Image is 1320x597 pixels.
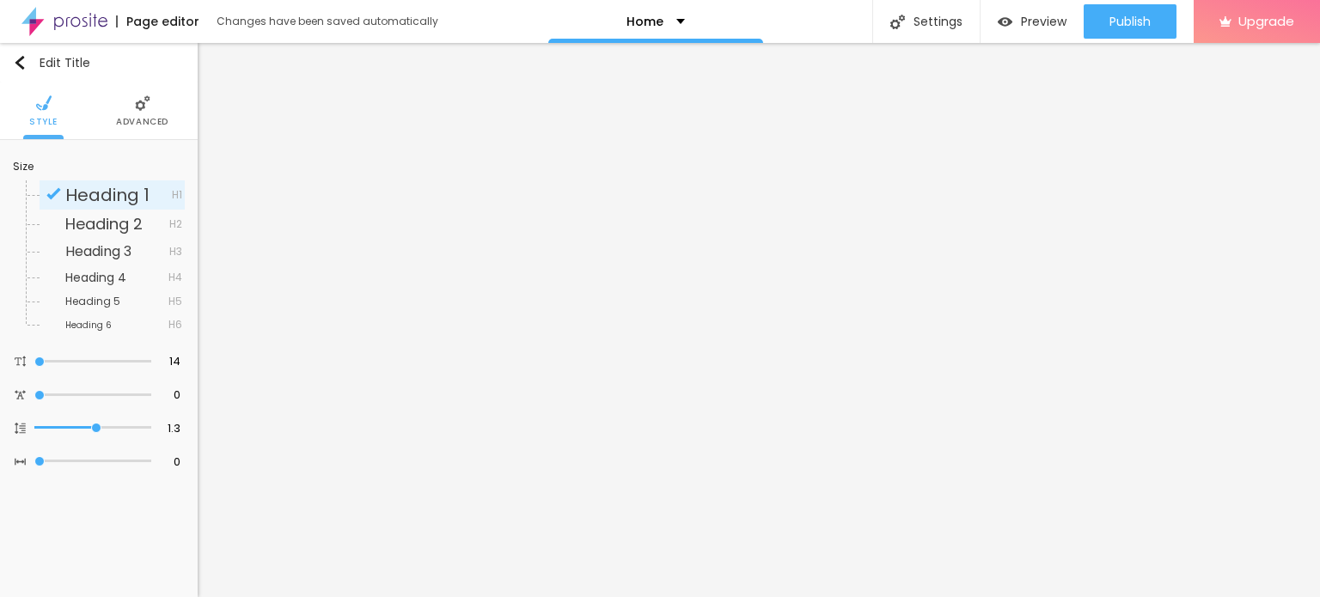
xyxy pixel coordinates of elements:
span: H1 [172,190,182,200]
span: Heading 4 [65,269,126,286]
span: H2 [169,219,182,229]
span: H5 [168,296,182,307]
img: Icone [15,423,26,434]
img: Icone [15,356,26,367]
span: H3 [169,247,182,257]
img: Icone [15,389,26,400]
button: Preview [981,4,1084,39]
span: Heading 6 [65,319,112,332]
div: Size [13,161,185,172]
span: H4 [168,272,182,283]
iframe: Editor [198,43,1320,597]
img: Icone [46,186,61,201]
span: Publish [1109,15,1151,28]
img: Icone [13,56,27,70]
img: Icone [890,15,905,29]
span: Heading 2 [65,213,143,235]
img: Icone [36,95,52,111]
span: Preview [1021,15,1066,28]
img: view-1.svg [998,15,1012,29]
div: Page editor [116,15,199,27]
span: Heading 5 [65,294,120,308]
button: Publish [1084,4,1176,39]
span: Heading 3 [65,241,131,261]
span: Heading 1 [65,183,150,207]
span: Advanced [116,118,168,126]
span: Upgrade [1238,14,1294,28]
div: Changes have been saved automatically [217,16,438,27]
img: Icone [15,456,26,467]
img: Icone [135,95,150,111]
span: Style [29,118,58,126]
p: Home [626,15,663,27]
div: Edit Title [13,56,90,70]
span: H6 [168,320,182,330]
